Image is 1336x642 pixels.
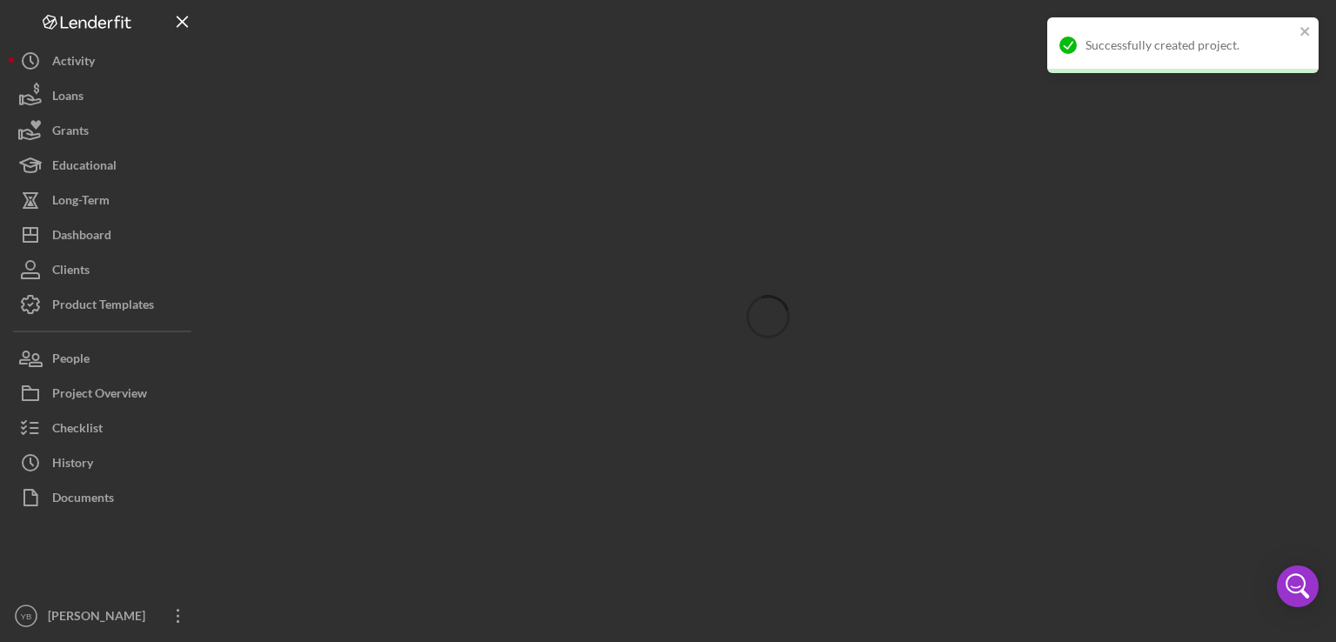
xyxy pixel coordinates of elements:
[9,445,200,480] button: History
[52,480,114,519] div: Documents
[52,217,111,257] div: Dashboard
[52,43,95,83] div: Activity
[9,376,200,411] button: Project Overview
[52,183,110,222] div: Long-Term
[52,445,93,485] div: History
[9,183,200,217] button: Long-Term
[9,480,200,515] button: Documents
[9,148,200,183] button: Educational
[9,287,200,322] button: Product Templates
[52,113,89,152] div: Grants
[9,252,200,287] button: Clients
[9,78,200,113] button: Loans
[52,287,154,326] div: Product Templates
[52,341,90,380] div: People
[1299,24,1312,41] button: close
[52,252,90,291] div: Clients
[9,341,200,376] button: People
[52,376,147,415] div: Project Overview
[52,148,117,187] div: Educational
[9,599,200,633] button: YB[PERSON_NAME]
[9,411,200,445] button: Checklist
[52,78,83,117] div: Loans
[43,599,157,638] div: [PERSON_NAME]
[21,612,32,621] text: YB
[9,43,200,78] button: Activity
[9,217,200,252] button: Dashboard
[9,113,200,148] button: Grants
[52,411,103,450] div: Checklist
[1277,565,1319,607] div: Open Intercom Messenger
[1085,38,1294,52] div: Successfully created project.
